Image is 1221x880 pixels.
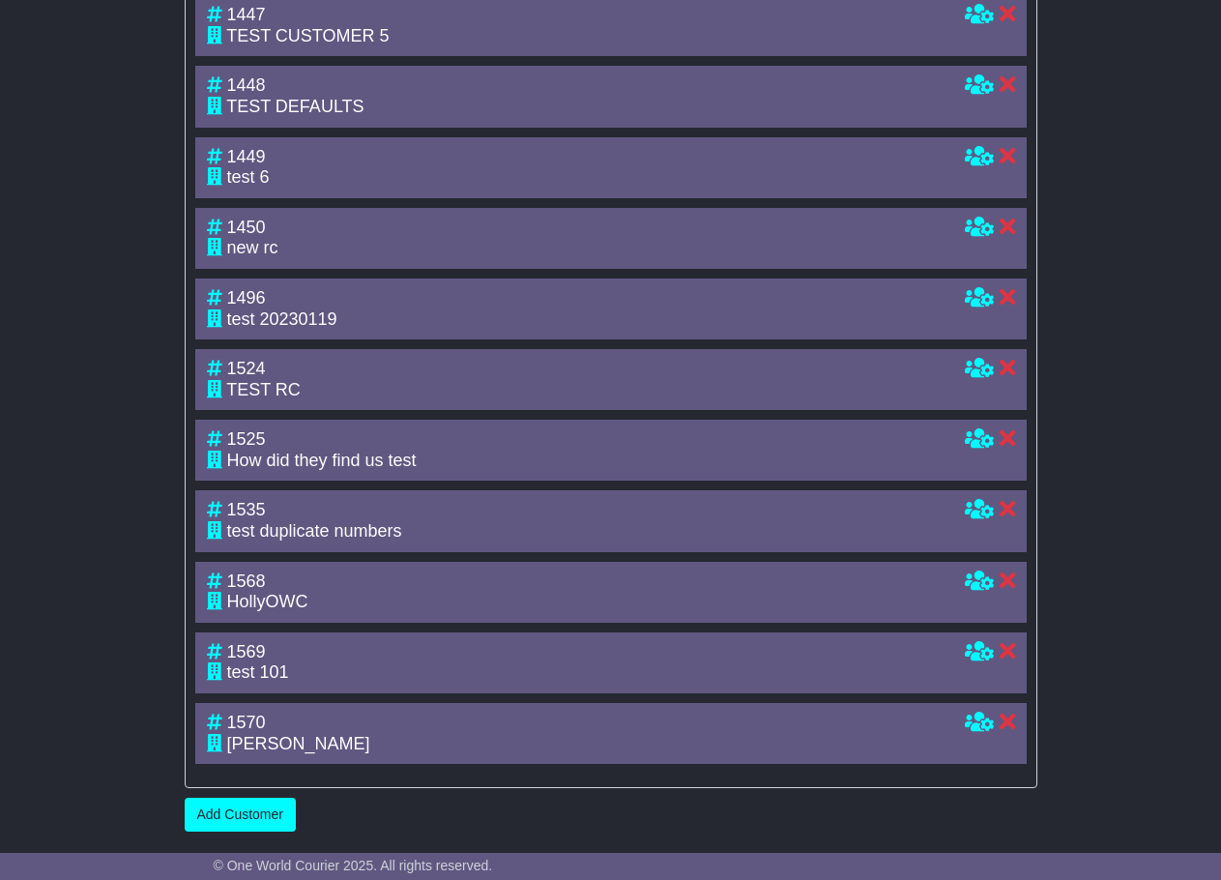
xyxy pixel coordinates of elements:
span: test 20230119 [227,309,337,329]
span: TEST DEFAULTS [226,97,363,116]
span: test 101 [227,662,289,682]
span: TEST CUSTOMER 5 [226,26,389,45]
span: HollyOWC [227,592,308,611]
span: test 6 [227,167,270,187]
span: © One World Courier 2025. All rights reserved. [214,858,493,873]
span: 1449 [227,147,266,166]
span: 1568 [227,572,266,591]
span: 1525 [227,429,266,449]
span: 1448 [227,75,266,95]
span: [PERSON_NAME] [227,734,370,753]
span: How did they find us test [227,451,417,470]
span: 1496 [227,288,266,308]
a: Add Customer [185,798,296,832]
span: test duplicate numbers [227,521,402,541]
span: new rc [227,238,278,257]
span: 1450 [227,218,266,237]
span: 1569 [227,642,266,661]
span: TEST RC [226,380,301,399]
span: 1570 [227,713,266,732]
span: 1535 [227,500,266,519]
span: 1524 [227,359,266,378]
span: 1447 [227,5,266,24]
